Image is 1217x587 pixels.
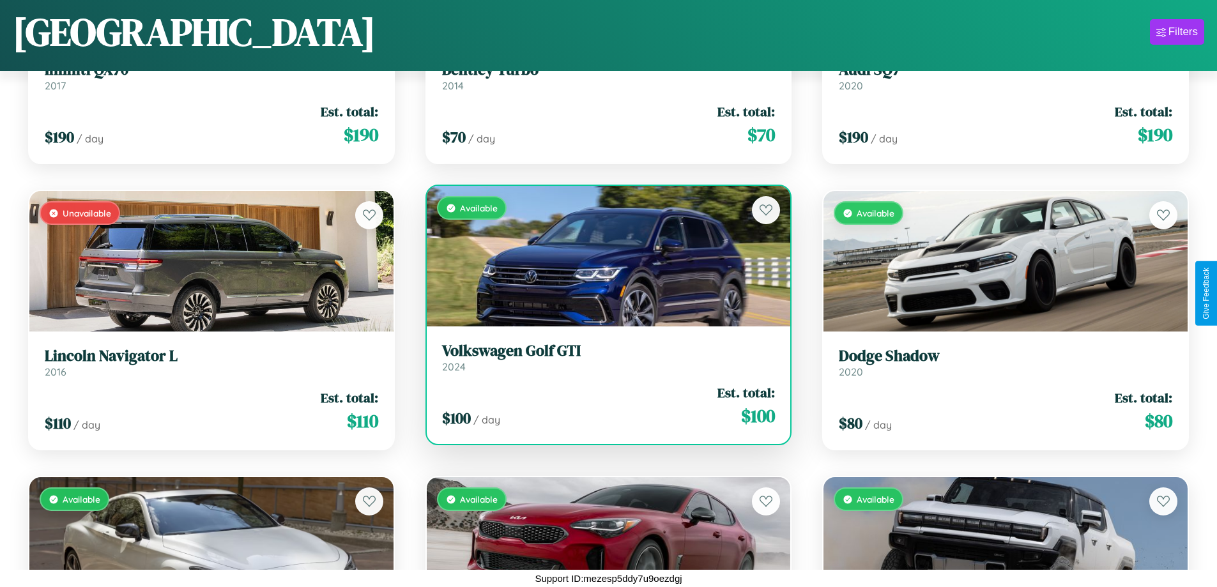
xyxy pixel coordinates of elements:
span: $ 80 [1145,408,1172,434]
a: Bentley Turbo2014 [442,61,776,92]
a: Infiniti QX702017 [45,61,378,92]
span: Est. total: [1115,102,1172,121]
span: $ 110 [45,413,71,434]
span: Available [857,208,894,218]
span: / day [468,132,495,145]
span: $ 190 [45,126,74,148]
div: Give Feedback [1202,268,1211,319]
span: $ 190 [1138,122,1172,148]
div: Filters [1168,26,1198,38]
span: $ 110 [347,408,378,434]
h3: Lincoln Navigator L [45,347,378,365]
span: / day [77,132,103,145]
span: $ 100 [442,408,471,429]
span: $ 190 [344,122,378,148]
span: 2024 [442,360,466,373]
span: Est. total: [321,102,378,121]
span: Available [857,494,894,505]
h3: Dodge Shadow [839,347,1172,365]
span: Est. total: [717,102,775,121]
h1: [GEOGRAPHIC_DATA] [13,6,376,58]
span: Available [460,494,498,505]
button: Filters [1150,19,1204,45]
span: $ 70 [442,126,466,148]
span: 2016 [45,365,66,378]
span: Available [460,202,498,213]
span: Unavailable [63,208,111,218]
p: Support ID: mezesp5ddy7u9oezdgj [535,570,682,587]
span: / day [73,418,100,431]
span: $ 70 [747,122,775,148]
span: Est. total: [321,388,378,407]
span: / day [871,132,898,145]
a: Volkswagen Golf GTI2024 [442,342,776,373]
span: Available [63,494,100,505]
a: Audi SQ72020 [839,61,1172,92]
span: Est. total: [717,383,775,402]
span: / day [473,413,500,426]
h3: Volkswagen Golf GTI [442,342,776,360]
span: Est. total: [1115,388,1172,407]
span: 2014 [442,79,464,92]
a: Dodge Shadow2020 [839,347,1172,378]
a: Lincoln Navigator L2016 [45,347,378,378]
span: / day [865,418,892,431]
span: 2020 [839,79,863,92]
span: 2017 [45,79,66,92]
span: $ 100 [741,403,775,429]
span: $ 190 [839,126,868,148]
span: $ 80 [839,413,862,434]
span: 2020 [839,365,863,378]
